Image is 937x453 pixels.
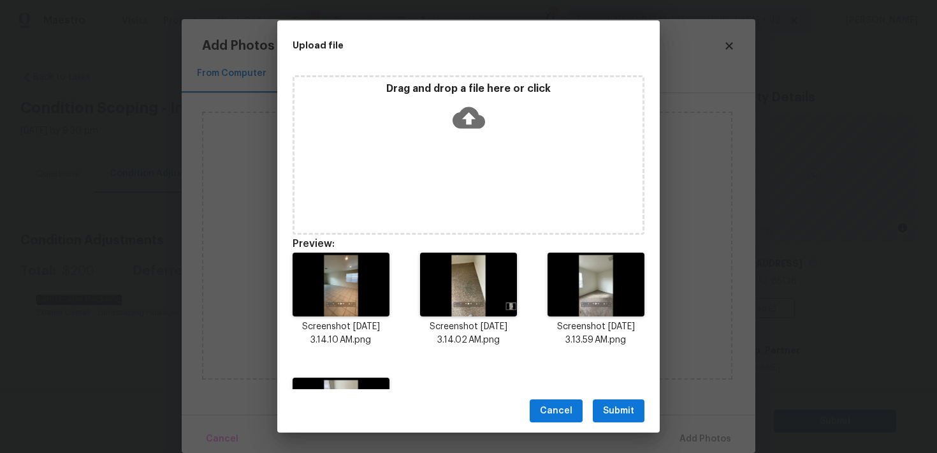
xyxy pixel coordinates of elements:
[548,320,644,347] p: Screenshot [DATE] 3.13.59 AM.png
[293,378,389,442] img: wMeLOuxpwuqVAAAAABJRU5ErkJggg==
[294,82,643,96] p: Drag and drop a file here or click
[420,320,517,347] p: Screenshot [DATE] 3.14.02 AM.png
[530,399,583,423] button: Cancel
[420,253,517,316] img: 9rqH8L17KLgAAAABJRU5ErkJggg==
[293,253,389,316] img: ne5XA2i0EFgILgYXAQmAhsBBYCCwEFgILgYXAQuDJReAfAy54FwdLNEPeAAAAAElFTkSuQmCC
[293,320,389,347] p: Screenshot [DATE] 3.14.10 AM.png
[593,399,644,423] button: Submit
[540,403,572,419] span: Cancel
[603,403,634,419] span: Submit
[548,253,644,316] img: pEugS6BLoEugS6BLoEugS6BLoEugS6BL4zCXwPwD5Sc7x55F7AgAAAABJRU5ErkJggg==
[293,38,587,52] h2: Upload file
